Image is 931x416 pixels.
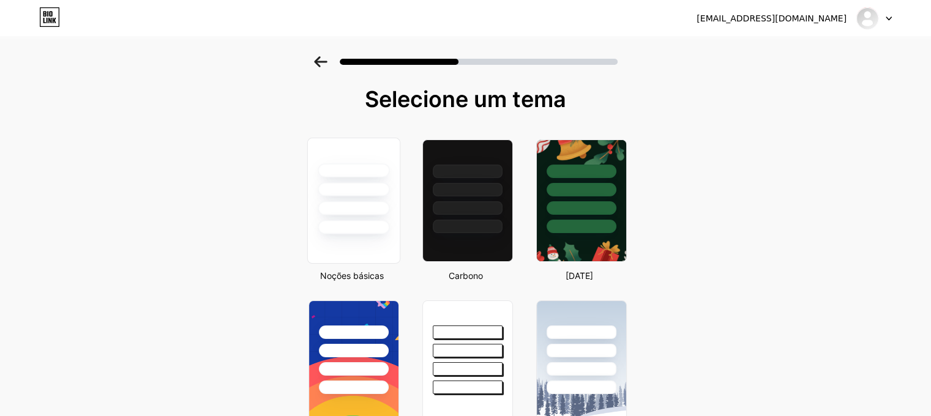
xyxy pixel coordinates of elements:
img: cristiansposito [856,7,879,30]
font: Carbono [449,270,483,281]
font: Noções básicas [320,270,384,281]
font: [DATE] [566,270,593,281]
font: [EMAIL_ADDRESS][DOMAIN_NAME] [697,13,847,23]
font: Selecione um tema [365,86,566,113]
